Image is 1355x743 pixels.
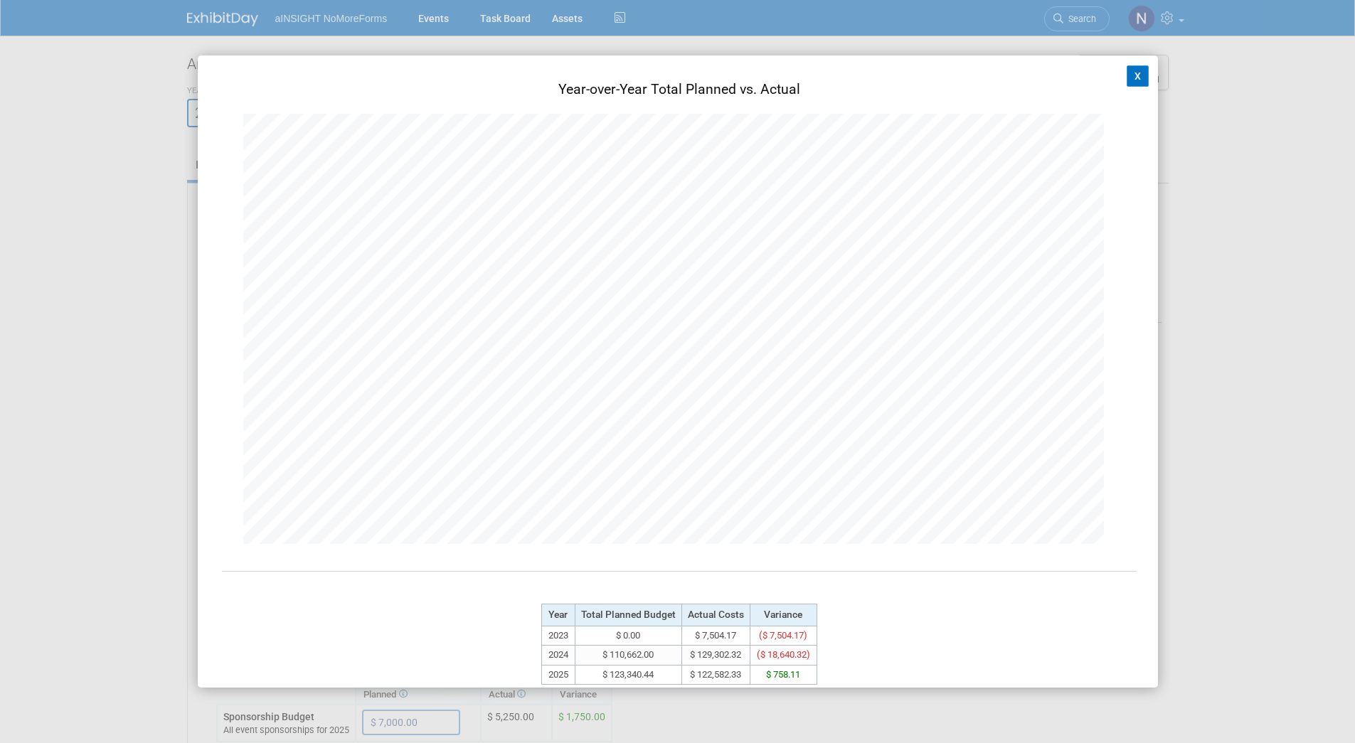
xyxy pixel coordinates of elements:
[681,646,750,665] td: $ 129,302.32
[681,604,750,626] th: Actual Costs
[541,604,575,626] th: Year
[575,646,681,665] td: $ 110,662.00
[759,630,807,641] span: ($ 7,504.17)
[575,665,681,684] td: $ 123,340.44
[575,604,681,626] th: Total Planned Budget
[575,626,681,645] td: $ 0.00
[766,669,800,680] span: $ 758.11
[541,665,575,684] td: 2025
[681,665,750,684] td: $ 122,582.33
[236,77,1122,100] div: Year-over-Year Total Planned vs. Actual
[750,604,817,626] th: Variance
[681,626,750,645] td: $ 7,504.17
[541,626,575,645] td: 2023
[757,649,810,660] span: ($ 18,640.32)
[541,646,575,665] td: 2024
[1127,65,1149,87] button: X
